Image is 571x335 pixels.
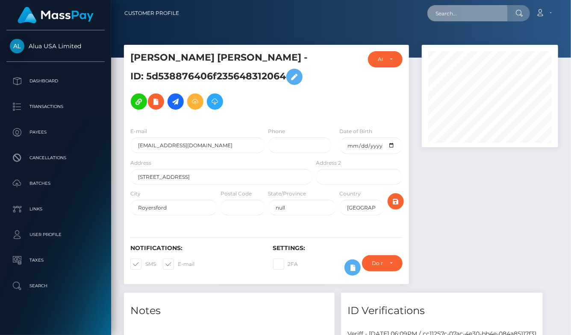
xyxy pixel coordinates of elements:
div: ACTIVE [378,56,383,63]
a: Links [6,198,105,220]
p: Links [10,203,101,216]
label: Address 2 [316,159,341,167]
p: Transactions [10,100,101,113]
label: City [130,190,141,198]
input: Search... [427,5,508,21]
a: Search [6,275,105,297]
a: Payees [6,122,105,143]
p: Taxes [10,254,101,267]
label: SMS [130,259,156,270]
label: Address [130,159,151,167]
a: Cancellations [6,147,105,169]
p: Search [10,280,101,292]
label: 2FA [273,259,298,270]
p: Payees [10,126,101,139]
a: Taxes [6,250,105,271]
div: Do not require [372,260,383,267]
h6: Settings: [273,245,403,252]
label: E-mail [130,128,147,135]
label: Date of Birth [339,128,372,135]
label: Postal Code [221,190,252,198]
a: Batches [6,173,105,194]
h6: Notifications: [130,245,260,252]
p: User Profile [10,228,101,241]
p: Batches [10,177,101,190]
p: Cancellations [10,151,101,164]
span: Alua USA Limited [6,42,105,50]
label: E-mail [163,259,194,270]
label: Country [339,190,361,198]
button: Do not require [362,255,403,271]
a: Customer Profile [124,4,179,22]
a: Dashboard [6,70,105,92]
a: Transactions [6,96,105,117]
h4: ID Verifications [347,303,536,318]
button: ACTIVE [368,51,403,67]
p: Dashboard [10,75,101,87]
h4: Notes [130,303,328,318]
img: Alua USA Limited [10,39,24,53]
a: Initiate Payout [168,93,184,110]
a: User Profile [6,224,105,245]
img: MassPay Logo [18,7,94,23]
h5: [PERSON_NAME] [PERSON_NAME] - ID: 5d538876406f235648312064 [130,51,308,114]
label: State/Province [268,190,306,198]
label: Phone [268,128,285,135]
